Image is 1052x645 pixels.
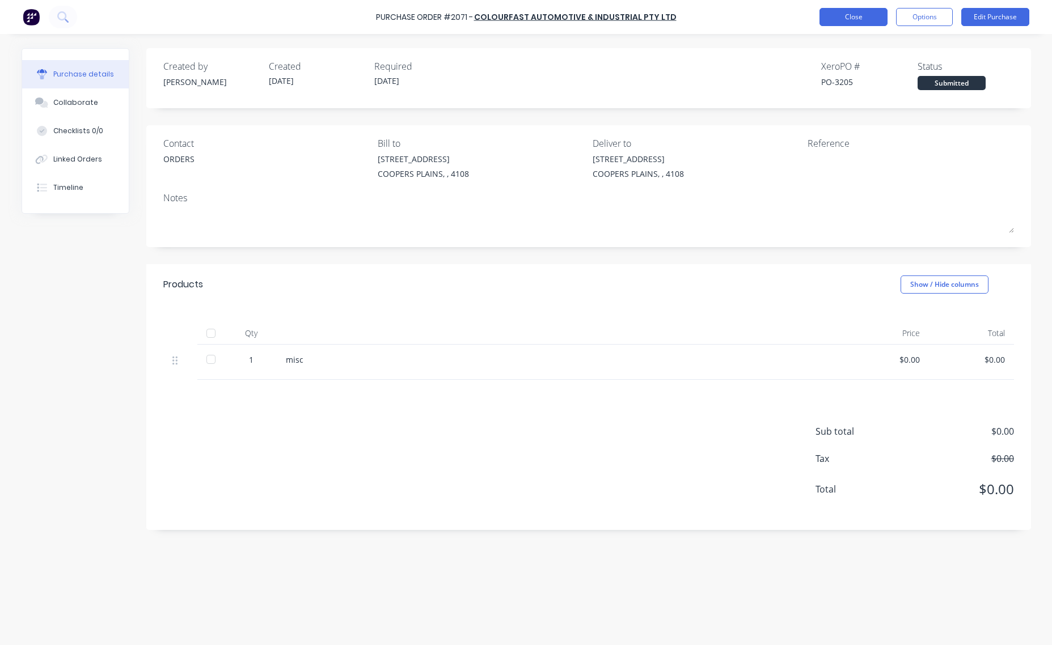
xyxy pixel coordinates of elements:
div: Reference [808,137,1014,150]
button: Linked Orders [22,145,129,173]
div: Purchase details [53,69,114,79]
div: Bill to [378,137,584,150]
span: $0.00 [901,452,1014,465]
div: Collaborate [53,97,98,108]
div: Purchase Order #2071 - [376,11,473,23]
div: COOPERS PLAINS, , 4108 [593,168,684,180]
button: Edit Purchase [961,8,1029,26]
div: Linked Orders [53,154,102,164]
div: Created by [163,60,260,73]
div: Products [163,278,203,291]
div: Price [844,322,929,345]
div: misc [286,354,835,366]
span: Total [816,482,901,496]
img: Factory [23,9,40,26]
button: Checklists 0/0 [22,117,129,145]
div: $0.00 [853,354,920,366]
div: [STREET_ADDRESS] [593,153,684,165]
div: PO-3205 [821,76,918,88]
div: Status [918,60,1014,73]
button: Options [896,8,953,26]
span: Tax [816,452,901,465]
span: $0.00 [901,425,1014,438]
button: Timeline [22,173,129,202]
div: Qty [226,322,277,345]
div: Created [269,60,365,73]
div: Xero PO # [821,60,918,73]
button: Purchase details [22,60,129,88]
button: Close [819,8,888,26]
div: [PERSON_NAME] [163,76,260,88]
div: Checklists 0/0 [53,126,103,136]
div: Required [374,60,471,73]
a: Colourfast Automotive & Industrial Pty Ltd [474,11,677,23]
div: Submitted [918,76,986,90]
div: Notes [163,191,1014,205]
button: Collaborate [22,88,129,117]
div: 1 [235,354,268,366]
div: Deliver to [593,137,799,150]
span: Sub total [816,425,901,438]
div: Timeline [53,183,83,193]
div: $0.00 [938,354,1005,366]
span: $0.00 [901,479,1014,499]
button: Show / Hide columns [901,275,988,294]
div: Contact [163,137,370,150]
div: [STREET_ADDRESS] [378,153,469,165]
div: Total [929,322,1014,345]
div: ORDERS [163,153,195,165]
div: COOPERS PLAINS, , 4108 [378,168,469,180]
